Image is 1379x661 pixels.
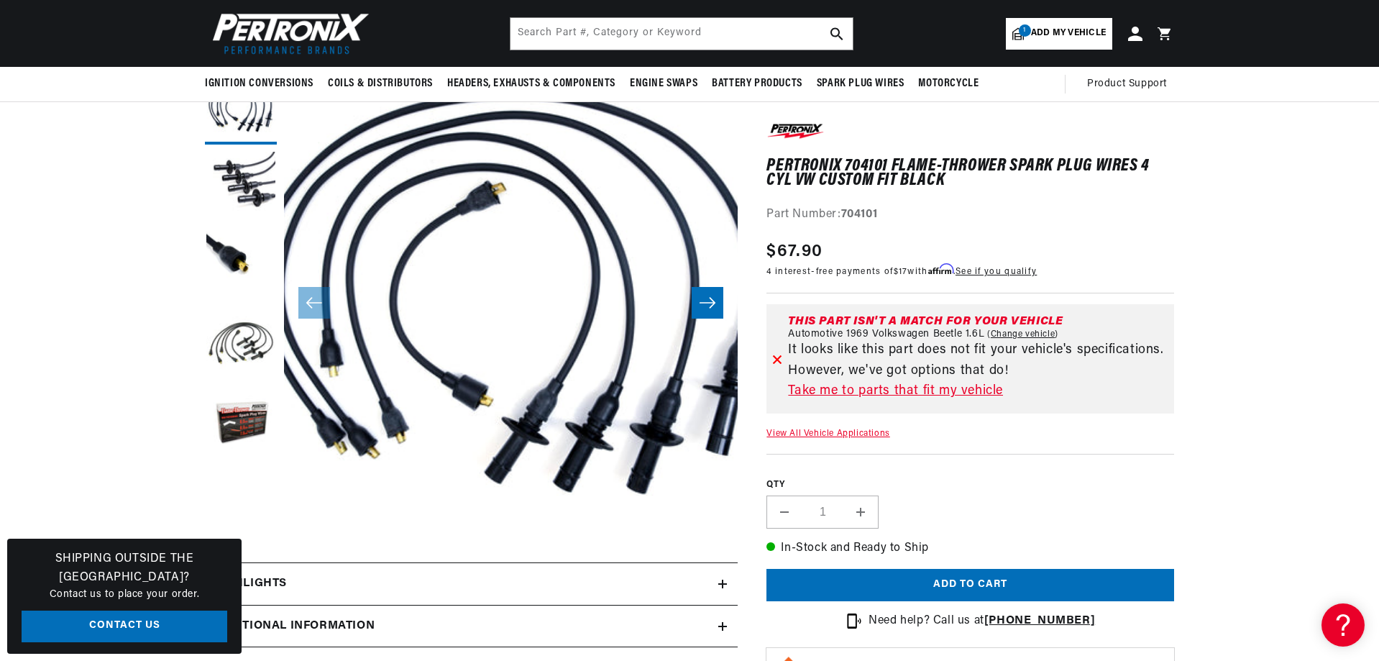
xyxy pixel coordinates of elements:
a: Contact Us [22,611,227,643]
a: [PHONE_NUMBER] [984,614,1095,626]
span: Spark Plug Wires [817,76,904,91]
summary: Product Support [1087,67,1174,101]
a: View All Vehicle Applications [766,429,889,438]
p: It looks like this part does not fit your vehicle's specifications. However, we've got options th... [788,339,1168,381]
p: 4 interest-free payments of with . [766,264,1037,278]
h2: Additional Information [212,617,375,636]
input: Search Part #, Category or Keyword [510,18,853,50]
summary: Battery Products [705,67,810,101]
summary: Coils & Distributors [321,67,440,101]
button: Load image 1 in gallery view [205,73,277,145]
span: $17 [894,267,908,275]
summary: Motorcycle [911,67,986,101]
button: Slide left [298,287,330,319]
h2: Highlights [212,575,287,593]
media-gallery: Gallery Viewer [205,73,738,534]
span: Product Support [1087,76,1167,92]
summary: Additional Information [205,606,738,647]
span: Coils & Distributors [328,76,433,91]
button: Load image 3 in gallery view [205,231,277,303]
img: Pertronix [205,9,370,58]
span: 1 [1019,24,1031,37]
label: QTY [766,478,1174,491]
h1: PerTronix 704101 Flame-Thrower Spark Plug Wires 4 cyl VW Custom Fit Black [766,158,1174,188]
span: $67.90 [766,238,823,264]
button: Load image 5 in gallery view [205,389,277,461]
span: Headers, Exhausts & Components [447,76,615,91]
a: See if you qualify - Learn more about Affirm Financing (opens in modal) [956,267,1037,275]
button: search button [821,18,853,50]
button: Add to cart [766,569,1174,601]
p: Need help? Call us at [869,611,1095,630]
a: Change vehicle [987,328,1058,339]
span: Engine Swaps [630,76,697,91]
a: Take me to parts that fit my vehicle [788,381,1168,402]
a: 1Add my vehicle [1006,18,1112,50]
span: Affirm [928,263,953,274]
span: Battery Products [712,76,802,91]
h3: Shipping Outside the [GEOGRAPHIC_DATA]? [22,550,227,587]
summary: Engine Swaps [623,67,705,101]
span: Motorcycle [918,76,979,91]
span: Ignition Conversions [205,76,313,91]
span: Automotive 1969 Volkswagen Beetle 1.6L [788,328,984,339]
summary: Ignition Conversions [205,67,321,101]
button: Load image 2 in gallery view [205,152,277,224]
div: This part isn't a match for your vehicle [788,315,1168,327]
p: In-Stock and Ready to Ship [766,539,1174,557]
button: Load image 4 in gallery view [205,310,277,382]
span: Add my vehicle [1031,27,1106,40]
button: Slide right [692,287,723,319]
p: Contact us to place your order. [22,587,227,603]
strong: 704101 [841,209,878,220]
summary: Headers, Exhausts & Components [440,67,623,101]
summary: Spark Plug Wires [810,67,912,101]
summary: Highlights [205,563,738,605]
div: Part Number: [766,206,1174,224]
